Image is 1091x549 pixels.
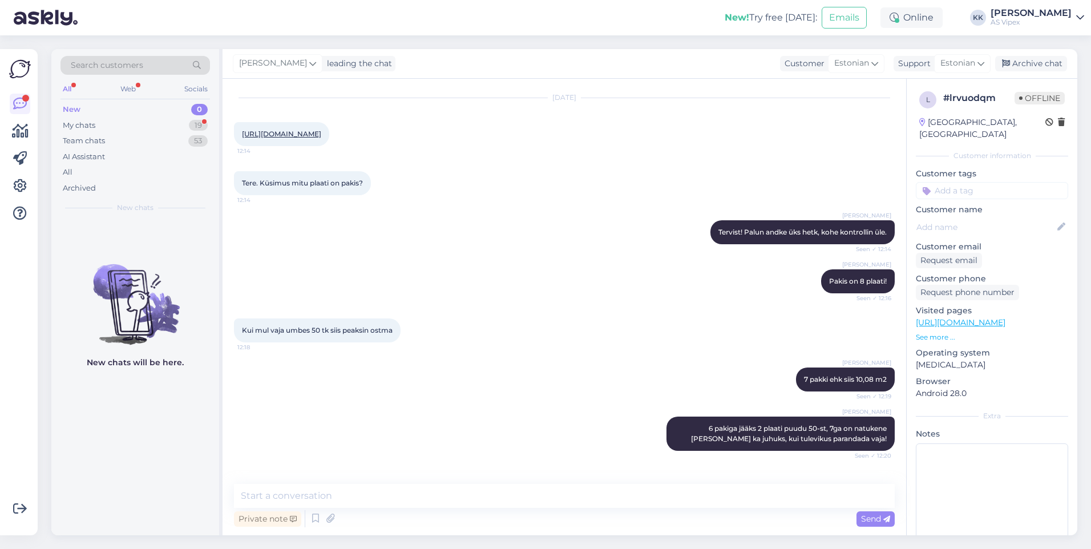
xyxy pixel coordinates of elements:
[991,9,1072,18] div: [PERSON_NAME]
[880,7,943,28] div: Online
[239,57,307,70] span: [PERSON_NAME]
[237,343,280,352] span: 12:18
[916,285,1019,300] div: Request phone number
[63,120,95,131] div: My chats
[916,241,1068,253] p: Customer email
[237,147,280,155] span: 12:14
[916,151,1068,161] div: Customer information
[725,11,817,25] div: Try free [DATE]:
[189,120,208,131] div: 19
[725,12,749,23] b: New!
[188,135,208,147] div: 53
[242,326,393,334] span: Kui mul vaja umbes 50 tk siis peaksin ostma
[916,387,1068,399] p: Android 28.0
[916,204,1068,216] p: Customer name
[848,451,891,460] span: Seen ✓ 12:20
[861,514,890,524] span: Send
[63,104,80,115] div: New
[118,82,138,96] div: Web
[117,203,153,213] span: New chats
[916,253,982,268] div: Request email
[943,91,1015,105] div: # lrvuodqm
[63,183,96,194] div: Archived
[182,82,210,96] div: Socials
[940,57,975,70] span: Estonian
[87,357,184,369] p: New chats will be here.
[916,376,1068,387] p: Browser
[970,10,986,26] div: KK
[916,347,1068,359] p: Operating system
[916,332,1068,342] p: See more ...
[322,58,392,70] div: leading the chat
[842,211,891,220] span: [PERSON_NAME]
[1015,92,1065,104] span: Offline
[242,179,363,187] span: Tere. Küsimus mitu plaati on pakis?
[829,277,887,285] span: Pakis on 8 plaati!
[842,407,891,416] span: [PERSON_NAME]
[237,196,280,204] span: 12:14
[834,57,869,70] span: Estonian
[71,59,143,71] span: Search customers
[804,375,887,384] span: 7 pakki ehk siis 10,08 m2
[842,358,891,367] span: [PERSON_NAME]
[63,151,105,163] div: AI Assistant
[919,116,1045,140] div: [GEOGRAPHIC_DATA], [GEOGRAPHIC_DATA]
[842,260,891,269] span: [PERSON_NAME]
[691,424,888,443] span: 6 pakiga jääks 2 plaati puudu 50-st, 7ga on natukene [PERSON_NAME] ka juhuks, kui tulevikus paran...
[848,294,891,302] span: Seen ✓ 12:16
[848,245,891,253] span: Seen ✓ 12:14
[242,130,321,138] a: [URL][DOMAIN_NAME]
[916,273,1068,285] p: Customer phone
[916,221,1055,233] input: Add name
[916,428,1068,440] p: Notes
[916,168,1068,180] p: Customer tags
[9,58,31,80] img: Askly Logo
[780,58,825,70] div: Customer
[848,392,891,401] span: Seen ✓ 12:19
[51,244,219,346] img: No chats
[916,317,1005,328] a: [URL][DOMAIN_NAME]
[991,9,1084,27] a: [PERSON_NAME]AS Vipex
[60,82,74,96] div: All
[916,359,1068,371] p: [MEDICAL_DATA]
[718,228,887,236] span: Tervist! Palun andke üks hetk, kohe kontrollin üle.
[926,95,930,104] span: l
[995,56,1067,71] div: Archive chat
[234,92,895,103] div: [DATE]
[916,182,1068,199] input: Add a tag
[894,58,931,70] div: Support
[916,411,1068,421] div: Extra
[916,305,1068,317] p: Visited pages
[63,135,105,147] div: Team chats
[191,104,208,115] div: 0
[234,511,301,527] div: Private note
[991,18,1072,27] div: AS Vipex
[63,167,72,178] div: All
[822,7,867,29] button: Emails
